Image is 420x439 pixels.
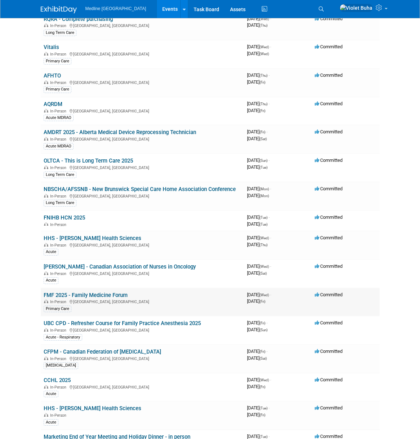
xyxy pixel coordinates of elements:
div: [GEOGRAPHIC_DATA], [GEOGRAPHIC_DATA] [44,193,241,199]
img: In-Person Event [44,80,48,84]
span: In-Person [50,413,68,418]
div: [GEOGRAPHIC_DATA], [GEOGRAPHIC_DATA] [44,79,241,85]
span: - [270,44,271,49]
div: [GEOGRAPHIC_DATA], [GEOGRAPHIC_DATA] [44,136,241,142]
span: Committed [315,263,342,269]
span: - [269,405,270,411]
img: In-Person Event [44,194,48,198]
span: In-Person [50,271,68,276]
div: [GEOGRAPHIC_DATA], [GEOGRAPHIC_DATA] [44,242,241,248]
div: [GEOGRAPHIC_DATA], [GEOGRAPHIC_DATA] [44,355,241,361]
span: [DATE] [247,405,270,411]
span: [DATE] [247,72,270,78]
div: Long Term Care [44,30,76,36]
span: [DATE] [247,434,270,439]
img: In-Person Event [44,356,48,360]
a: HHS - [PERSON_NAME] Health Sciences [44,235,141,241]
a: Vitalis [44,44,59,50]
span: - [270,235,271,240]
span: (Sat) [260,356,267,360]
span: In-Person [50,109,68,114]
span: - [269,158,270,163]
a: OLTCA - This is Long Term Care 2025 [44,158,133,164]
span: [DATE] [247,108,265,113]
div: Acute [44,277,58,284]
a: [PERSON_NAME] - Canadian Association of Nurses in Oncology [44,263,196,270]
span: Committed [315,44,342,49]
span: - [269,434,270,439]
span: (Wed) [260,236,269,240]
img: In-Person Event [44,300,48,303]
span: [DATE] [247,51,269,56]
span: - [269,101,270,106]
span: [DATE] [247,16,271,21]
span: Committed [315,405,342,411]
img: In-Person Event [44,52,48,56]
span: Committed [315,320,342,325]
a: AFHTO [44,72,61,79]
img: In-Person Event [44,222,48,226]
span: In-Person [50,328,68,333]
span: [DATE] [247,242,268,247]
img: In-Person Event [44,328,48,332]
span: Committed [315,235,342,240]
div: [MEDICAL_DATA] [44,362,78,369]
span: - [270,263,271,269]
a: FNIHB HCN 2025 [44,214,85,221]
span: (Sat) [260,271,267,275]
span: In-Person [50,137,68,142]
span: - [269,214,270,220]
a: NBSCHA/AFSSNB - New Brunswick Special Care Home Association Conference [44,186,236,192]
span: Committed [315,214,342,220]
span: [DATE] [247,221,268,227]
span: (Thu) [260,243,268,247]
span: [DATE] [247,384,265,389]
span: - [270,186,271,191]
span: [DATE] [247,136,267,141]
span: [DATE] [247,298,265,304]
div: [GEOGRAPHIC_DATA], [GEOGRAPHIC_DATA] [44,22,241,28]
a: AMDRT 2025 - Alberta Medical Device Reprocessing Technician [44,129,196,136]
span: (Sun) [260,159,268,163]
div: Acute - Respiratory [44,334,82,341]
span: [DATE] [247,320,268,325]
div: [GEOGRAPHIC_DATA], [GEOGRAPHIC_DATA] [44,164,241,170]
span: - [270,292,271,297]
span: [DATE] [247,270,267,276]
span: - [266,349,268,354]
span: [DATE] [247,292,271,297]
span: (Tue) [260,406,268,410]
span: (Mon) [260,187,269,191]
div: Acute MDRAO [44,143,74,150]
span: Committed [315,434,342,439]
span: [DATE] [247,235,271,240]
span: (Wed) [260,293,269,297]
span: [DATE] [247,263,271,269]
img: In-Person Event [44,165,48,169]
span: [DATE] [247,158,270,163]
span: In-Person [50,222,68,227]
span: - [270,377,271,382]
img: Violet Buha [340,4,373,12]
a: HHS - [PERSON_NAME] Health Sciences [44,405,141,412]
span: [DATE] [247,327,268,332]
span: - [266,320,268,325]
span: In-Person [50,52,68,57]
span: Committed [315,186,342,191]
span: (Fri) [260,109,265,113]
span: [DATE] [247,377,271,382]
span: Committed [315,72,342,78]
span: In-Person [50,300,68,304]
span: (Fri) [260,350,265,354]
span: (Mon) [260,194,269,198]
span: Committed [315,349,342,354]
span: (Fri) [260,300,265,303]
span: [DATE] [247,79,265,85]
span: (Fri) [260,80,265,84]
span: (Sun) [260,328,268,332]
span: - [266,129,268,134]
span: In-Person [50,80,68,85]
span: (Fri) [260,321,265,325]
img: In-Person Event [44,385,48,389]
div: Primary Care [44,86,71,93]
